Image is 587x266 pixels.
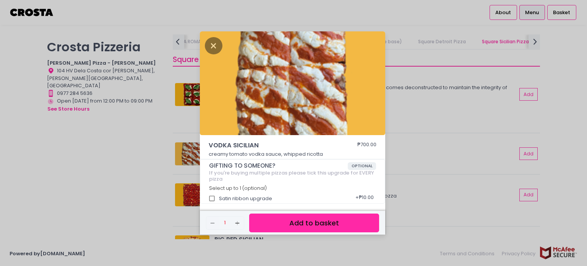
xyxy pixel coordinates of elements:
[353,191,376,206] div: + ₱10.00
[209,141,335,150] span: VODKA SICILIAN
[205,41,222,49] button: Close
[209,170,376,182] div: If you're buying multiple pizzas please tick this upgrade for EVERY pizza
[200,31,385,135] img: VODKA SICILIAN
[249,214,379,232] button: Add to basket
[209,150,377,158] p: creamy tomato vodka sauce, whipped ricotta
[357,141,376,150] div: ₱700.00
[209,185,267,191] span: Select up to 1 (optional)
[209,162,348,169] span: GIFTING TO SOMEONE?
[348,162,376,170] span: OPTIONAL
